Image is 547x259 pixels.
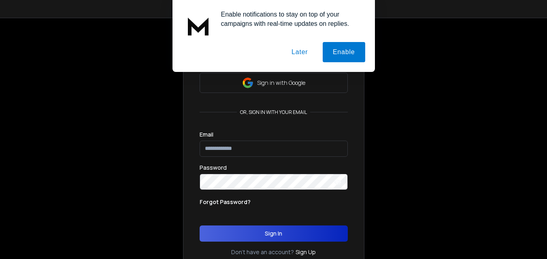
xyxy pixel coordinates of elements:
[182,10,215,42] img: notification icon
[237,109,310,116] p: or, sign in with your email
[231,248,294,256] p: Don't have an account?
[281,42,318,62] button: Later
[323,42,365,62] button: Enable
[200,225,348,242] button: Sign In
[200,165,227,171] label: Password
[200,132,213,137] label: Email
[200,198,251,206] p: Forgot Password?
[215,10,365,28] div: Enable notifications to stay on top of your campaigns with real-time updates on replies.
[257,79,305,87] p: Sign in with Google
[200,73,348,93] button: Sign in with Google
[296,248,316,256] a: Sign Up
